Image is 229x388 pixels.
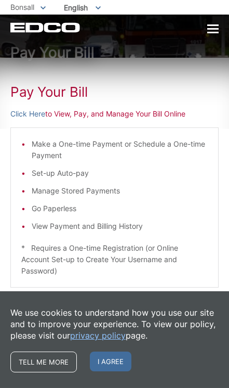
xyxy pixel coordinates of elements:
li: View Payment and Billing History [32,221,208,232]
p: to View, Pay, and Manage Your Bill Online [10,108,219,120]
li: Make a One-time Payment or Schedule a One-time Payment [32,138,208,161]
p: We use cookies to understand how you use our site and to improve your experience. To view our pol... [10,307,219,341]
li: Set-up Auto-pay [32,167,208,179]
h1: Pay Your Bill [10,84,219,100]
a: Tell me more [10,352,77,372]
span: I agree [90,352,131,371]
a: privacy policy [70,330,126,341]
a: Click Here [10,108,45,120]
h1: Pay Your Bill [10,45,219,60]
span: Bonsall [10,3,34,11]
p: * Requires a One-time Registration (or Online Account Set-up to Create Your Username and Password) [21,242,208,277]
a: EDCD logo. Return to the homepage. [10,22,80,33]
li: Go Paperless [32,203,208,214]
li: Manage Stored Payments [32,185,208,197]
